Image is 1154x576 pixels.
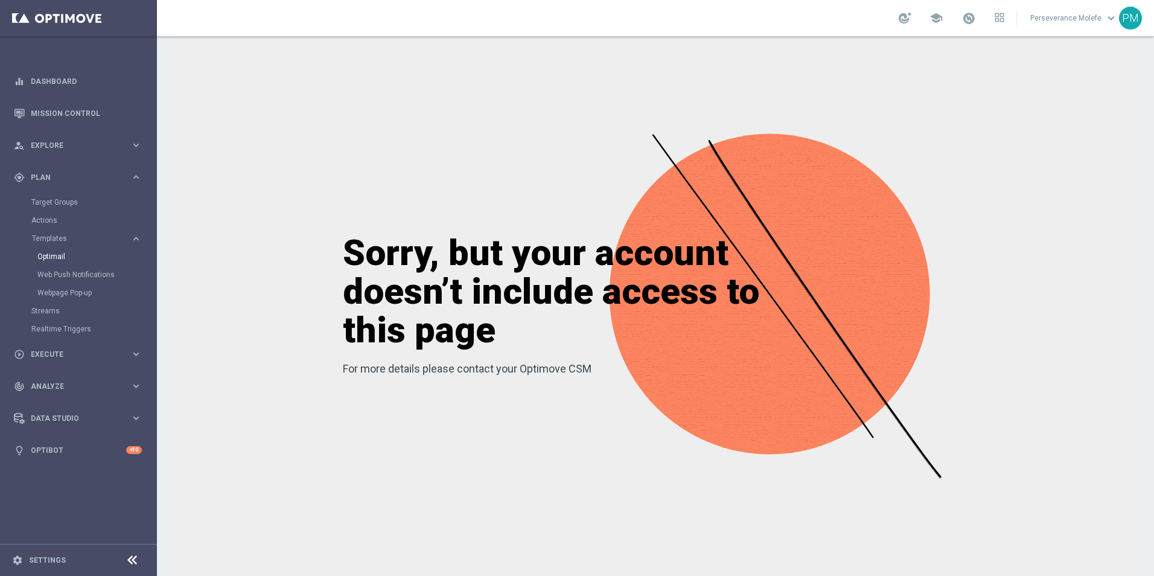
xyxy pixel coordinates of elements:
div: Target Groups [31,193,156,211]
a: Perseverance Molefekeyboard_arrow_down [1029,9,1119,27]
div: Explore [14,140,130,151]
div: Templates [32,235,130,242]
button: track_changes Analyze keyboard_arrow_right [13,382,142,391]
button: Templates keyboard_arrow_right [31,234,142,243]
i: keyboard_arrow_right [130,139,142,151]
div: Streams [31,302,156,320]
i: keyboard_arrow_right [130,412,142,424]
button: Data Studio keyboard_arrow_right [13,414,142,423]
a: Dashboard [31,65,142,97]
p: For more details please contact your Optimove CSM [343,362,808,376]
div: Execute [14,349,130,360]
div: Web Push Notifications [37,266,156,284]
a: Actions [31,216,126,225]
span: Execute [31,351,130,358]
a: Target Groups [31,197,126,207]
button: play_circle_outline Execute keyboard_arrow_right [13,350,142,359]
i: keyboard_arrow_right [130,348,142,360]
span: Analyze [31,383,130,390]
i: equalizer [14,76,25,87]
div: +10 [126,446,142,454]
div: Data Studio [14,413,130,424]
i: play_circle_outline [14,349,25,360]
div: Optibot [14,434,142,466]
a: Streams [31,306,126,316]
div: Plan [14,172,130,183]
div: Webpage Pop-up [37,284,156,302]
a: Web Push Notifications [37,270,126,280]
button: person_search Explore keyboard_arrow_right [13,141,142,150]
h1: Sorry, but your account doesn’t include access to this page [343,234,808,350]
div: Realtime Triggers [31,320,156,338]
span: Templates [32,235,118,242]
i: keyboard_arrow_right [130,233,142,245]
a: Optimail [37,252,126,261]
span: Explore [31,142,130,149]
button: gps_fixed Plan keyboard_arrow_right [13,173,142,182]
a: Settings [29,557,66,564]
div: Optimail [37,248,156,266]
div: Templates [31,229,156,302]
a: Mission Control [31,97,142,129]
i: settings [12,555,23,566]
i: keyboard_arrow_right [130,380,142,392]
span: Data Studio [31,415,130,422]
span: keyboard_arrow_down [1105,11,1118,25]
div: Actions [31,211,156,229]
button: equalizer Dashboard [13,77,142,86]
a: Optibot [31,434,126,466]
div: Analyze [14,381,130,392]
i: lightbulb [14,445,25,456]
span: Plan [31,174,130,181]
button: Mission Control [13,109,142,118]
a: Realtime Triggers [31,324,126,334]
span: school [929,11,943,25]
div: Mission Control [14,97,142,129]
a: Webpage Pop-up [37,288,126,298]
i: track_changes [14,381,25,392]
div: PM [1119,7,1142,30]
button: lightbulb Optibot +10 [13,446,142,455]
i: person_search [14,140,25,151]
i: gps_fixed [14,172,25,183]
i: keyboard_arrow_right [130,171,142,183]
div: Dashboard [14,65,142,97]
